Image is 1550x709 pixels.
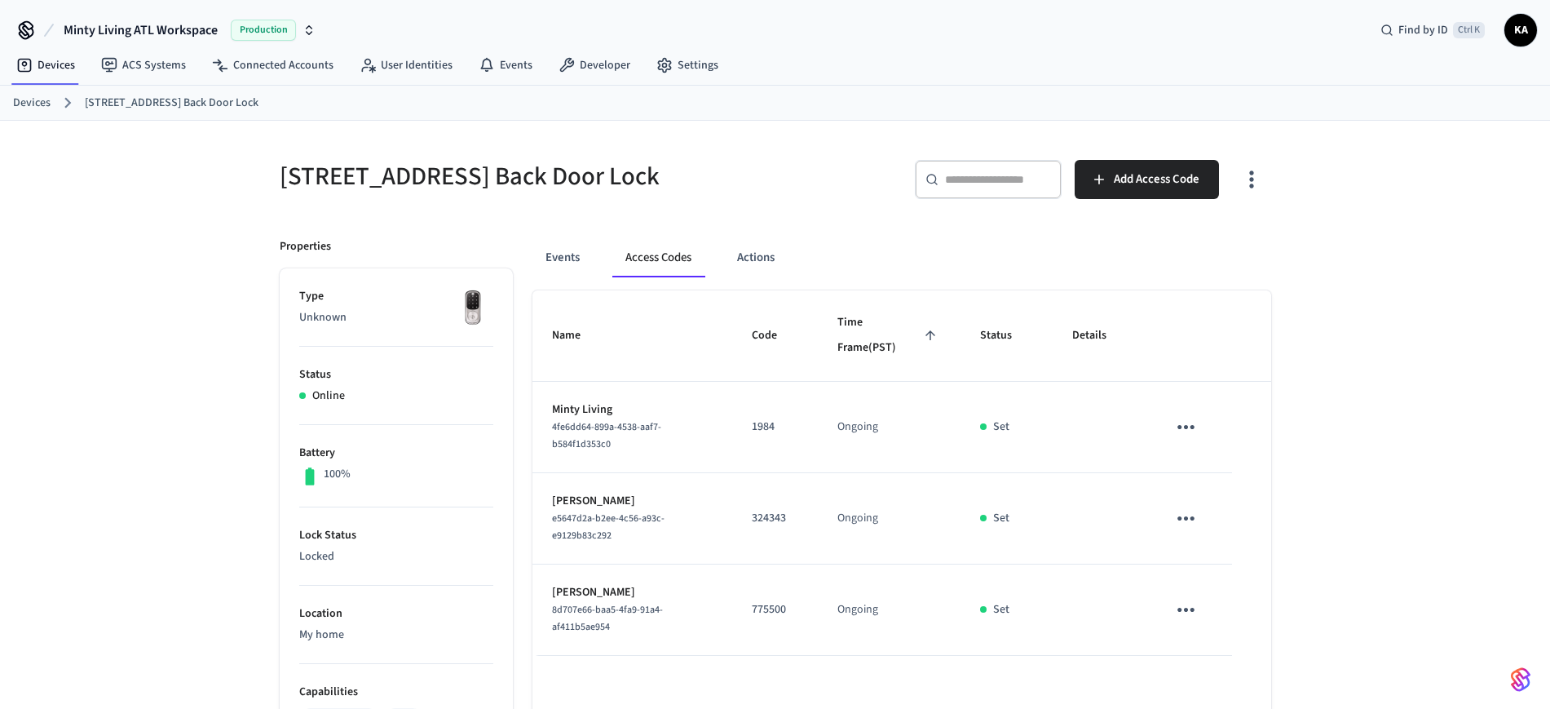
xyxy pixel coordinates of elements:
button: Events [532,238,593,277]
span: Add Access Code [1114,169,1199,190]
button: Access Codes [612,238,704,277]
td: Ongoing [818,473,961,565]
a: [STREET_ADDRESS] Back Door Lock [85,95,258,112]
img: SeamLogoGradient.69752ec5.svg [1511,667,1530,693]
span: KA [1506,16,1535,45]
span: Code [752,323,798,348]
table: sticky table [532,290,1271,656]
p: Battery [299,445,493,462]
p: Locked [299,548,493,565]
button: Add Access Code [1075,160,1219,199]
p: Set [993,419,1009,436]
span: Ctrl K [1453,22,1485,38]
button: KA [1504,14,1537,47]
a: Devices [3,51,88,80]
a: Events [466,51,545,80]
span: e5647d2a-b2ee-4c56-a93c-e9129b83c292 [552,512,665,543]
span: Details [1072,323,1128,348]
span: Status [980,323,1033,348]
p: Location [299,605,493,623]
p: Capabilities [299,684,493,701]
p: Properties [280,238,331,255]
p: 1984 [752,419,798,436]
p: Lock Status [299,527,493,544]
button: Actions [724,238,788,277]
p: 775500 [752,601,798,618]
p: Set [993,601,1009,618]
img: Yale Assure Touchscreen Wifi Smart Lock, Satin Nickel, Front [453,288,493,329]
td: Ongoing [818,382,961,473]
a: User Identities [347,51,466,80]
p: 324343 [752,510,798,527]
h5: [STREET_ADDRESS] Back Door Lock [280,160,766,193]
span: 4fe6dd64-899a-4538-aaf7-b584f1d353c0 [552,420,661,451]
span: Name [552,323,602,348]
p: Minty Living [552,401,713,419]
a: Connected Accounts [199,51,347,80]
p: [PERSON_NAME] [552,493,713,510]
div: ant example [532,238,1271,277]
p: Set [993,510,1009,527]
td: Ongoing [818,565,961,656]
div: Find by IDCtrl K [1367,16,1498,45]
p: 100% [324,466,351,483]
p: My home [299,627,493,644]
p: Unknown [299,309,493,326]
span: Find by ID [1398,22,1448,38]
a: ACS Systems [88,51,199,80]
span: Time Frame(PST) [837,310,942,361]
span: Minty Living ATL Workspace [64,20,218,40]
a: Settings [643,51,731,80]
a: Developer [545,51,643,80]
a: Devices [13,95,51,112]
span: Production [231,20,296,41]
span: 8d707e66-baa5-4fa9-91a4-af411b5ae954 [552,603,663,634]
p: Type [299,288,493,305]
p: Online [312,388,345,405]
p: Status [299,366,493,383]
p: [PERSON_NAME] [552,584,713,601]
